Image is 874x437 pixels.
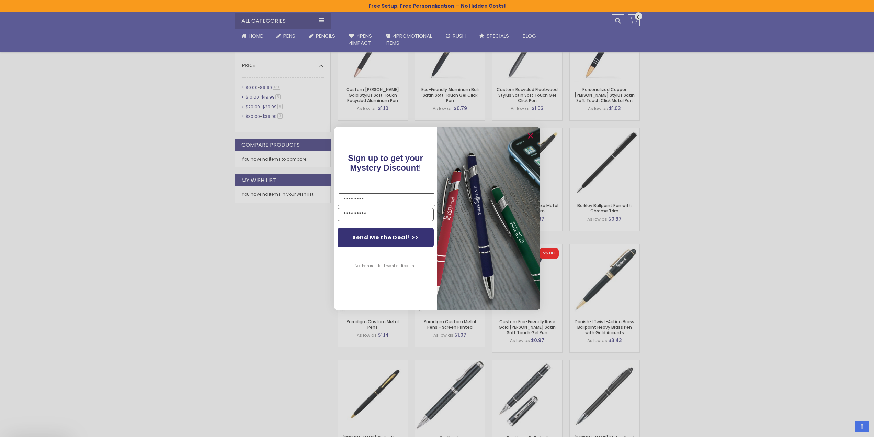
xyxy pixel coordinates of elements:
span: ! [348,153,423,172]
button: No thanks, I don't want a discount. [351,258,420,275]
button: Send Me the Deal! >> [338,228,434,247]
img: 081b18bf-2f98-4675-a917-09431eb06994.jpeg [437,127,540,310]
input: YOUR EMAIL [338,208,434,221]
button: Close dialog [525,130,536,141]
span: Sign up to get your Mystery Discount [348,153,423,172]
